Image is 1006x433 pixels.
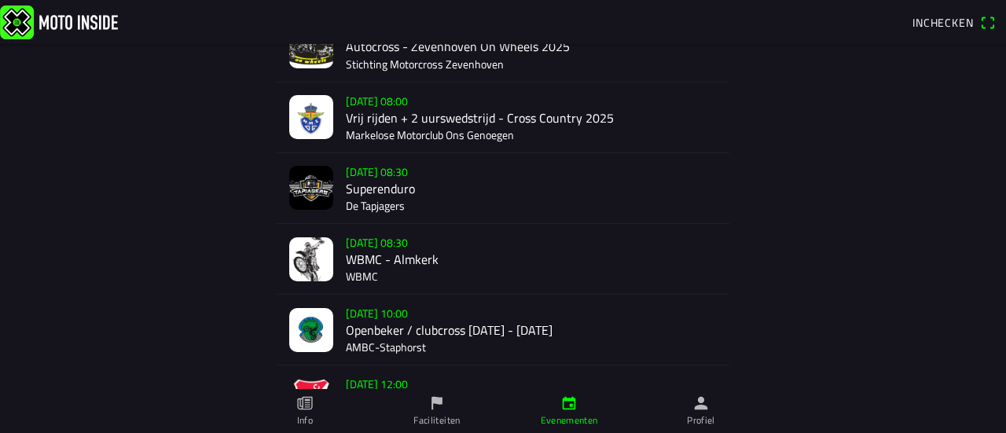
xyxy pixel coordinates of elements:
ion-icon: calendar [560,394,578,412]
ion-icon: person [692,394,710,412]
img: HOgAL8quJYoJv3riF2AwwN3Fsh4s3VskIwtzKrvK.png [289,379,333,423]
ion-label: Profiel [687,413,715,427]
ion-label: Info [297,413,313,427]
ion-icon: paper [296,394,314,412]
ion-icon: flag [428,394,446,412]
img: UByebBRfVoKeJdfrrfejYaKoJ9nquzzw8nymcseR.jpeg [289,95,333,139]
ion-label: Evenementen [541,413,598,427]
a: [DATE] 08:30WBMC - AlmkerkWBMC [277,224,729,295]
img: LHdt34qjO8I1ikqy75xviT6zvODe0JOmFLV3W9KQ.jpeg [289,308,333,352]
img: f91Uln4Ii9NDc1fngFZXG5WgZ3IMbtQLaCnbtbu0.jpg [289,237,333,281]
span: Inchecken [912,14,974,31]
a: [DATE] 08:30SuperenduroDe Tapjagers [277,153,729,224]
a: [DATE] 10:00Openbeker / clubcross [DATE] - [DATE]AMBC-Staphorst [277,295,729,365]
ion-label: Faciliteiten [413,413,460,427]
a: Incheckenqr scanner [905,9,1003,35]
img: FPyWlcerzEXqUMuL5hjUx9yJ6WAfvQJe4uFRXTbk.jpg [289,166,333,210]
a: [DATE] 08:00Vrij rijden + 2 uurswedstrijd - Cross Country 2025Markelose Motorclub Ons Genoegen [277,83,729,153]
